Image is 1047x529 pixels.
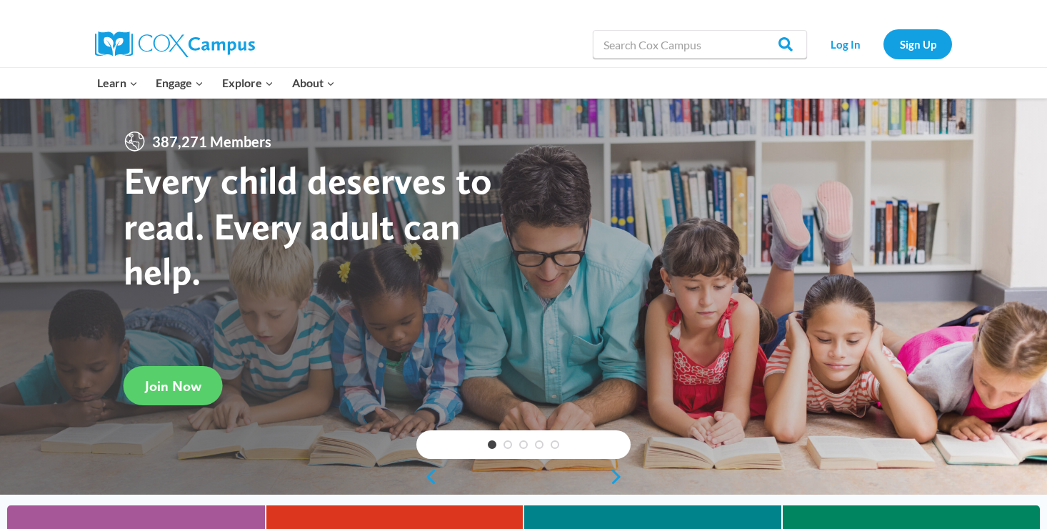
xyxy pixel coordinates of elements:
div: content slider buttons [416,463,631,491]
input: Search Cox Campus [593,30,807,59]
nav: Secondary Navigation [814,29,952,59]
img: Cox Campus [95,31,255,57]
a: next [609,468,631,485]
span: About [292,74,335,92]
span: Join Now [145,377,201,395]
strong: Every child deserves to read. Every adult can help. [124,157,492,294]
a: 1 [488,440,496,449]
a: Log In [814,29,876,59]
a: previous [416,468,438,485]
a: 5 [551,440,559,449]
a: 3 [519,440,528,449]
span: Learn [97,74,138,92]
span: Engage [156,74,204,92]
span: Explore [222,74,274,92]
a: 2 [504,440,512,449]
nav: Primary Navigation [88,68,344,98]
span: 387,271 Members [146,130,277,153]
a: Sign Up [883,29,952,59]
a: 4 [535,440,543,449]
a: Join Now [124,366,223,405]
